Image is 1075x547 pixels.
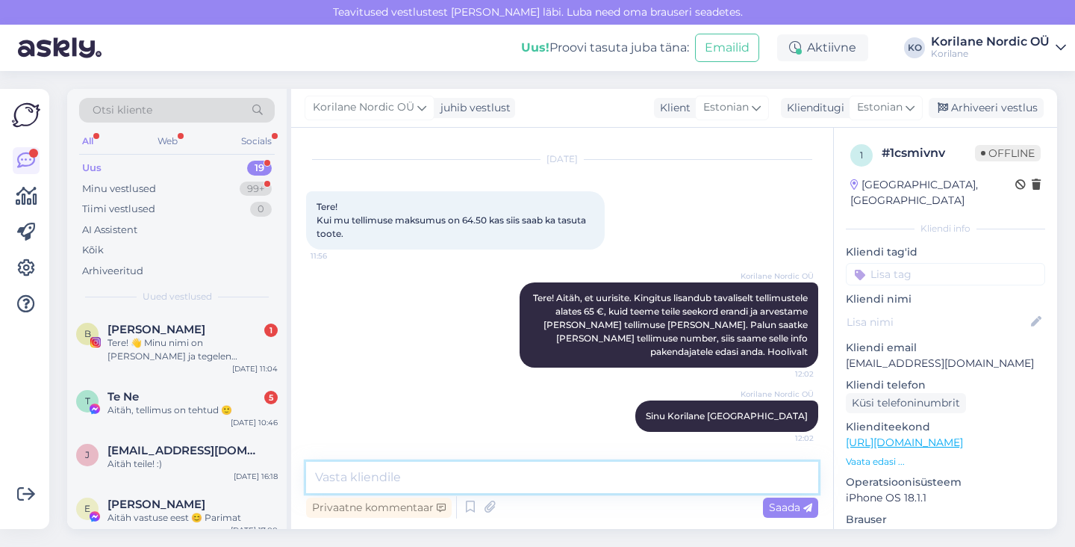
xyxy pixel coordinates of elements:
span: Korilane Nordic OÜ [313,99,414,116]
p: Kliendi email [846,340,1045,356]
div: [DATE] 17:00 [231,525,278,536]
span: B [84,328,91,339]
input: Lisa nimi [847,314,1028,330]
span: 12:02 [758,368,814,380]
span: Tere! Aitäh, et uurisite. Kingitus lisandub tavaliselt tellimustele alates 65 €, kuid teeme teile... [533,292,810,357]
span: Te Ne [107,390,139,404]
div: Kliendi info [846,222,1045,235]
div: KO [904,37,925,58]
div: Privaatne kommentaar [306,498,452,518]
span: Saada [769,501,812,514]
div: [DATE] [306,152,818,166]
div: Web [155,132,181,151]
div: [DATE] 11:04 [232,363,278,374]
div: [DATE] 10:46 [231,417,278,428]
div: 99+ [240,182,272,197]
div: Aitäh teile! :) [107,457,278,471]
div: Aitäh, tellimus on tehtud 🙂 [107,404,278,417]
span: j [85,449,90,460]
span: Evelyn Poom [107,498,205,511]
button: Emailid [695,34,759,62]
input: Lisa tag [846,263,1045,285]
div: Kõik [82,243,104,258]
p: iPhone OS 18.1.1 [846,490,1045,506]
div: Tere! 👋 Minu nimi on [PERSON_NAME] ja tegelen sisuloomisega Instagramis ✨. Sooviksin teha koostöö... [107,336,278,363]
span: Estonian [857,99,903,116]
div: Korilane [931,48,1050,60]
p: Kliendi tag'id [846,244,1045,260]
div: Minu vestlused [82,182,156,197]
div: 0 [250,202,272,217]
p: Kliendi nimi [846,291,1045,307]
a: Korilane Nordic OÜKorilane [931,36,1066,60]
span: Otsi kliente [93,102,152,118]
span: jaanikaneemoja@gmail.com [107,444,263,457]
div: 5 [264,391,278,404]
div: 1 [264,324,278,337]
b: Uus! [521,40,549,55]
div: [GEOGRAPHIC_DATA], [GEOGRAPHIC_DATA] [850,177,1015,208]
span: Offline [975,145,1041,161]
span: Sinu Korilane [GEOGRAPHIC_DATA] [646,410,808,421]
a: [URL][DOMAIN_NAME] [846,436,963,449]
div: Arhiveeri vestlus [929,98,1044,118]
span: Brigita Taevere [107,323,205,336]
div: AI Assistent [82,223,137,238]
div: Arhiveeritud [82,264,143,279]
p: [EMAIL_ADDRESS][DOMAIN_NAME] [846,356,1045,371]
div: Klient [654,100,691,116]
div: All [79,132,96,151]
div: Küsi telefoninumbrit [846,393,966,413]
span: E [84,503,90,514]
span: Tere! Kui mu tellimuse maksumus on 64.50 kas siis saab ka tasuta toote. [317,201,588,239]
p: Safari 18.1.1 [846,528,1045,543]
span: 11:56 [311,250,367,262]
div: Klienditugi [781,100,844,116]
div: Korilane Nordic OÜ [931,36,1050,48]
p: Operatsioonisüsteem [846,475,1045,490]
div: Proovi tasuta juba täna: [521,39,689,57]
div: 19 [247,161,272,176]
p: Brauser [846,512,1045,528]
span: Uued vestlused [143,290,212,303]
div: # 1csmivnv [882,144,975,162]
span: 12:02 [758,433,814,444]
p: Kliendi telefon [846,377,1045,393]
span: Estonian [703,99,749,116]
p: Vaata edasi ... [846,455,1045,469]
div: Tiimi vestlused [82,202,155,217]
div: Aktiivne [777,34,868,61]
span: 1 [860,149,863,161]
div: Uus [82,161,102,176]
div: Socials [238,132,275,151]
span: Korilane Nordic OÜ [741,271,814,282]
span: Korilane Nordic OÜ [741,389,814,400]
img: Askly Logo [12,101,40,129]
div: Aitäh vastuse eest 😊 Parimat [107,511,278,525]
div: juhib vestlust [434,100,511,116]
p: Klienditeekond [846,419,1045,435]
div: [DATE] 16:18 [234,471,278,482]
span: T [85,395,90,407]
